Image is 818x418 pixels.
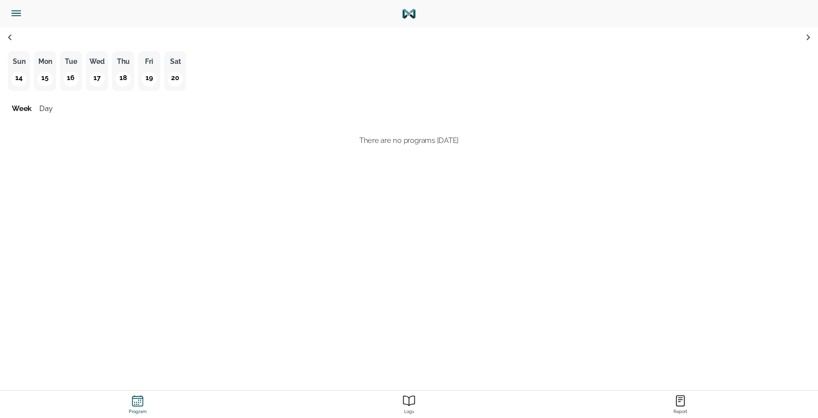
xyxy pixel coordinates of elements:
p: Thu [115,56,131,68]
p: 14 [11,72,26,86]
button: Sun14 [8,51,30,91]
button: Fri19 [138,51,160,91]
p: 20 [168,72,182,86]
strong: Program [4,409,271,415]
ion-icon: Report [674,394,687,407]
p: Mon [37,56,53,68]
ion-icon: Side Menu [10,7,23,20]
p: Sun [11,56,27,68]
p: 15 [37,72,52,86]
ion-icon: Program [131,394,144,407]
button: Thu18 [112,51,134,91]
p: Wed [89,56,105,68]
p: 18 [116,72,130,86]
strong: Report [547,409,814,415]
button: Tue16 [60,51,82,91]
button: Mon15 [34,51,56,91]
a: ReportReport [545,390,816,418]
span: Week [12,104,31,113]
p: Fri [141,56,157,68]
p: Sat [167,56,183,68]
img: Logo [402,6,416,21]
p: 19 [142,72,156,86]
ion-icon: Report [403,394,415,407]
a: ReportLogs [273,390,545,418]
button: Wed17 [86,51,108,91]
button: Sat20 [164,51,186,91]
strong: Logs [275,409,543,415]
a: ProgramProgram [2,390,273,418]
span: Day [39,104,52,113]
p: Tue [63,56,79,68]
p: 17 [89,72,104,86]
p: 16 [63,72,78,86]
